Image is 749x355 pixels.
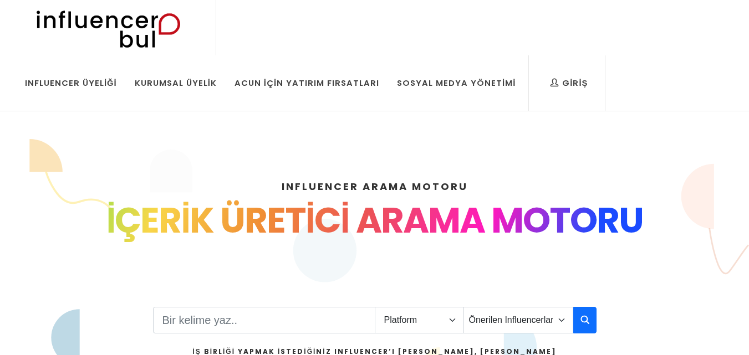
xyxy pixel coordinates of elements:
[389,55,524,111] a: Sosyal Medya Yönetimi
[235,77,379,89] div: Acun İçin Yatırım Fırsatları
[65,179,684,194] h4: INFLUENCER ARAMA MOTORU
[135,77,217,89] div: Kurumsal Üyelik
[397,77,516,89] div: Sosyal Medya Yönetimi
[542,55,596,111] a: Giriş
[25,77,117,89] div: Influencer Üyeliği
[550,77,588,89] div: Giriş
[153,307,375,333] input: Search
[126,55,225,111] a: Kurumsal Üyelik
[226,55,388,111] a: Acun İçin Yatırım Fırsatları
[65,194,684,247] div: İÇERİK ÜRETİCİ ARAMA MOTORU
[17,55,125,111] a: Influencer Üyeliği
